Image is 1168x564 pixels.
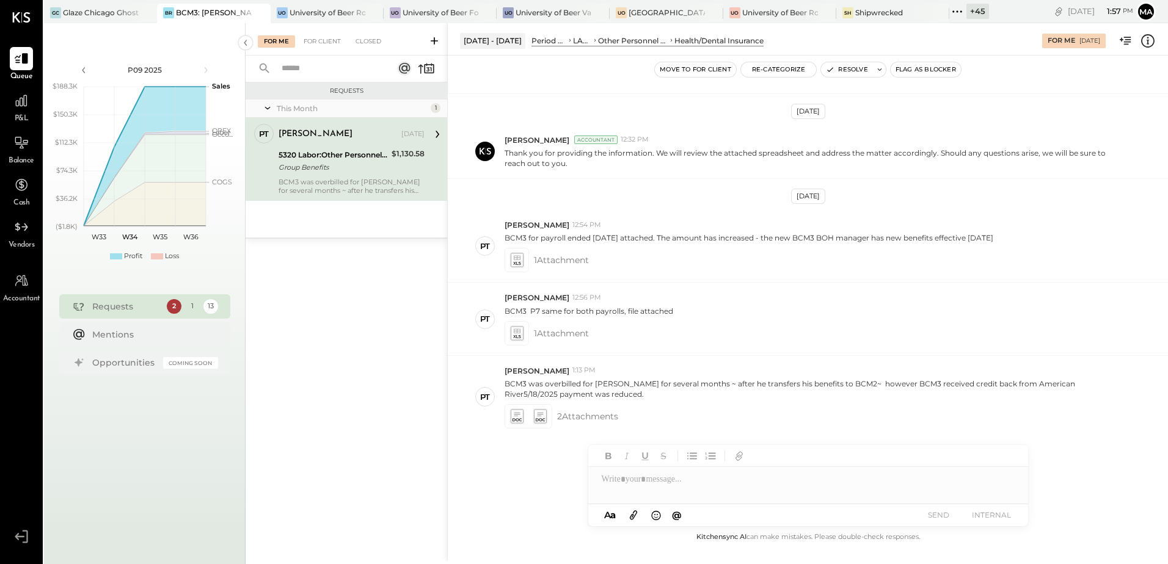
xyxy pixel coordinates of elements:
div: 13 [203,299,218,314]
button: Italic [619,448,635,464]
div: Uo [277,7,288,18]
text: W34 [122,233,137,241]
div: Glaze Chicago Ghost - West River Rice LLC [63,7,139,18]
div: Requests [92,300,161,313]
div: Uo [616,7,627,18]
div: PT [480,391,490,403]
span: 12:54 PM [572,220,601,230]
button: Re-Categorize [741,62,817,77]
div: BCM3: [PERSON_NAME] Westside Grill [176,7,252,18]
button: Add URL [731,448,747,464]
div: [DATE] [1079,37,1100,45]
div: LABOR [573,35,592,46]
div: Uo [390,7,401,18]
button: SEND [914,507,963,523]
div: + 45 [966,4,989,19]
a: Cash [1,173,42,209]
div: [DATE] [791,189,825,204]
div: [GEOGRAPHIC_DATA][US_STATE] [629,7,704,18]
button: Resolve [821,62,872,77]
span: a [610,509,616,521]
text: $112.3K [55,138,78,146]
div: $1,130.58 [392,148,425,160]
div: Sh [842,7,853,18]
div: PT [259,128,269,140]
span: Accountant [3,294,40,305]
div: [DATE] [401,129,425,139]
div: BR [163,7,174,18]
a: P&L [1,89,42,125]
div: Profit [124,251,142,261]
span: Vendors [9,240,35,251]
div: Requests [252,87,441,95]
div: Health/Dental Insurance [674,35,764,46]
p: Thank you for providing the information. We will review the attached spreadsheet and address the ... [505,148,1126,168]
span: 12:56 PM [572,293,601,303]
span: 1:13 PM [572,366,596,375]
span: [PERSON_NAME] [505,292,569,303]
span: [PERSON_NAME] [505,135,569,145]
div: GC [50,7,61,18]
div: PT [480,240,490,252]
p: BCM3 for payroll ended [DATE] attached. The amount has increased - the new BCM3 BOH manager has n... [505,233,993,243]
button: Unordered List [684,448,700,464]
div: Coming Soon [163,357,218,369]
text: $150.3K [53,110,78,118]
button: Underline [637,448,653,464]
a: Vendors [1,215,42,251]
text: W33 [92,233,106,241]
div: Period P&L [531,35,567,46]
text: W35 [153,233,167,241]
div: P09 2025 [93,65,197,75]
text: $36.2K [56,194,78,203]
div: Shipwrecked [855,7,903,18]
div: 1 [431,103,440,113]
a: Balance [1,131,42,167]
span: Queue [10,71,33,82]
div: For Client [297,35,347,48]
div: University of Beer Roseville [290,7,365,18]
div: PT [480,313,490,325]
text: Occu... [212,130,233,139]
p: BCM3 was overbilled for [PERSON_NAME] for several months ~ after he transfers his benefits to BCM... [505,378,1126,399]
button: Aa [600,508,620,522]
button: Strikethrough [655,448,671,464]
button: Flag as Blocker [891,62,961,77]
div: Mentions [92,328,212,341]
span: Balance [9,156,34,167]
div: This Month [277,103,428,114]
div: [DATE] [1068,5,1133,17]
button: Ma [1136,2,1156,21]
p: BCM3 P7 same for both payrolls, file attached [505,306,673,316]
div: Loss [165,251,179,261]
text: COGS [212,178,232,186]
div: Closed [349,35,387,48]
text: ($1.8K) [56,222,78,231]
span: 1 Attachment [534,321,589,345]
text: OPEX [212,126,232,135]
span: 12:32 PM [621,135,649,145]
div: copy link [1053,5,1065,18]
div: University of Beer Vacaville [516,7,591,18]
button: INTERNAL [967,507,1016,523]
div: 1 [185,299,200,314]
a: Accountant [1,269,42,305]
span: [PERSON_NAME] [505,220,569,230]
text: $188.3K [53,82,78,90]
span: 1 Attachment [534,248,589,272]
span: Cash [13,198,29,209]
div: [DATE] [791,104,825,119]
div: 5320 Labor:Other Personnel Expense:Health/Dental Insurance [279,149,388,161]
div: [PERSON_NAME] [279,128,352,140]
div: Opportunities [92,356,157,369]
div: Uo [729,7,740,18]
a: Queue [1,47,42,82]
div: Other Personnel Expense [598,35,668,46]
text: $74.3K [56,166,78,175]
div: University of Beer Folsom [403,7,478,18]
div: Group Benefits [279,161,388,173]
span: 2 Attachment s [557,404,618,428]
div: Uo [503,7,514,18]
text: Sales [212,82,230,90]
div: For Me [258,35,295,48]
